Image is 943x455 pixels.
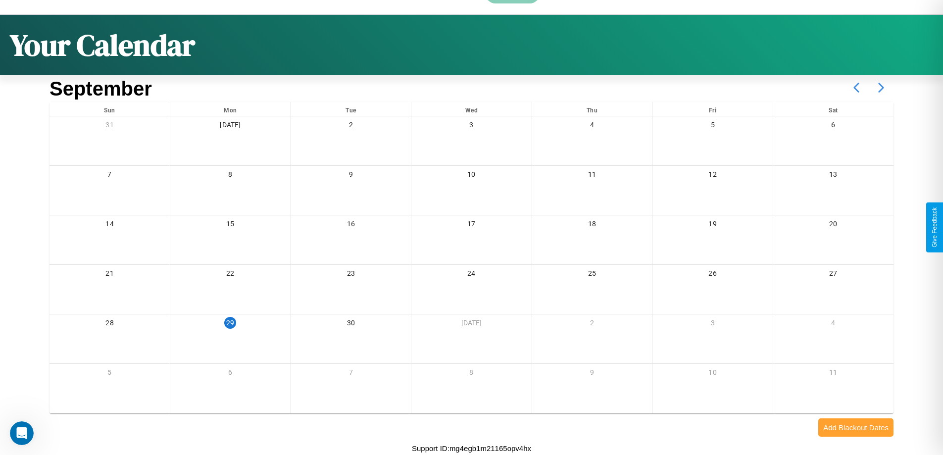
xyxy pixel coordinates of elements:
[411,116,532,137] div: 3
[411,364,532,384] div: 8
[652,265,773,285] div: 26
[412,442,531,455] p: Support ID: mg4egb1m21165opv4hx
[50,102,170,116] div: Sun
[170,215,291,236] div: 15
[532,166,652,186] div: 11
[532,265,652,285] div: 25
[50,78,152,100] h2: September
[170,166,291,186] div: 8
[652,215,773,236] div: 19
[652,166,773,186] div: 12
[773,116,893,137] div: 6
[291,166,411,186] div: 9
[291,314,411,335] div: 30
[411,215,532,236] div: 17
[50,166,170,186] div: 7
[170,265,291,285] div: 22
[291,102,411,116] div: Tue
[773,364,893,384] div: 11
[411,265,532,285] div: 24
[291,364,411,384] div: 7
[291,215,411,236] div: 16
[291,265,411,285] div: 23
[652,364,773,384] div: 10
[50,364,170,384] div: 5
[773,265,893,285] div: 27
[224,317,236,329] div: 29
[50,215,170,236] div: 14
[931,207,938,248] div: Give Feedback
[532,102,652,116] div: Thu
[818,418,893,437] button: Add Blackout Dates
[411,102,532,116] div: Wed
[411,166,532,186] div: 10
[532,364,652,384] div: 9
[652,116,773,137] div: 5
[10,421,34,445] iframe: Intercom live chat
[10,25,195,65] h1: Your Calendar
[291,116,411,137] div: 2
[532,116,652,137] div: 4
[773,215,893,236] div: 20
[773,166,893,186] div: 13
[411,314,532,335] div: [DATE]
[532,215,652,236] div: 18
[773,102,893,116] div: Sat
[170,116,291,137] div: [DATE]
[50,116,170,137] div: 31
[532,314,652,335] div: 2
[170,364,291,384] div: 6
[773,314,893,335] div: 4
[652,102,773,116] div: Fri
[50,314,170,335] div: 28
[170,102,291,116] div: Mon
[652,314,773,335] div: 3
[50,265,170,285] div: 21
